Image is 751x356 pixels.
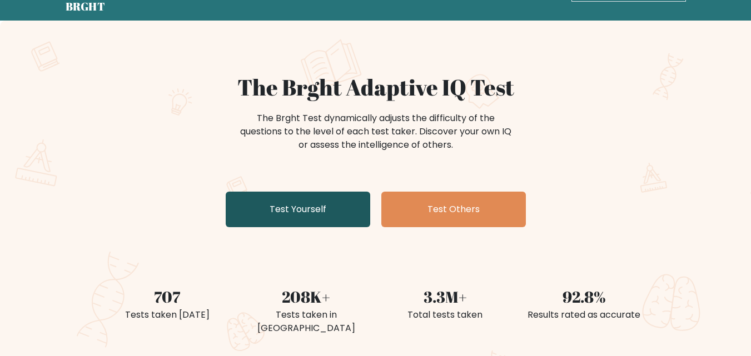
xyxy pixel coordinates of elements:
div: Tests taken [DATE] [105,308,230,322]
a: Test Others [381,192,526,227]
div: 92.8% [521,285,647,308]
div: 3.3M+ [382,285,508,308]
div: Tests taken in [GEOGRAPHIC_DATA] [243,308,369,335]
div: The Brght Test dynamically adjusts the difficulty of the questions to the level of each test take... [237,112,515,152]
div: Results rated as accurate [521,308,647,322]
div: 707 [105,285,230,308]
a: Test Yourself [226,192,370,227]
div: 208K+ [243,285,369,308]
div: Total tests taken [382,308,508,322]
h1: The Brght Adaptive IQ Test [105,74,647,101]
